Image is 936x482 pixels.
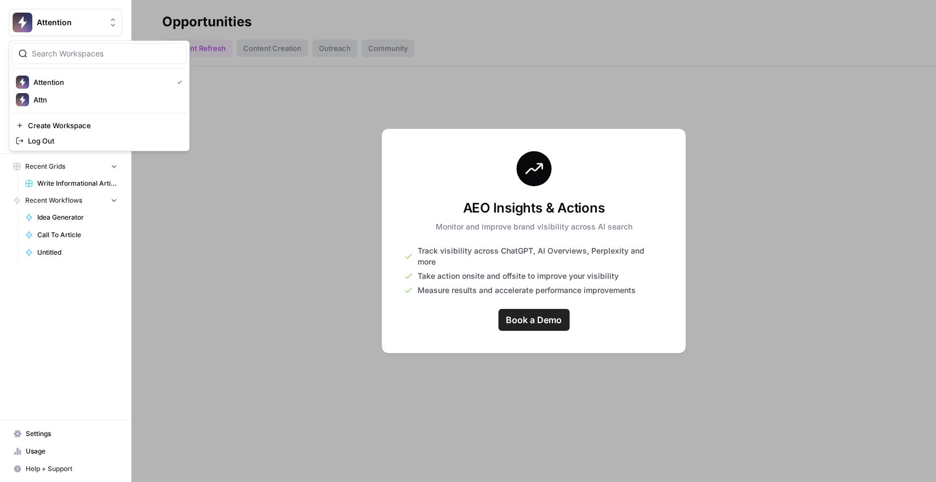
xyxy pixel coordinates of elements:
[9,158,122,175] button: Recent Grids
[9,9,122,36] button: Workspace: Attention
[9,192,122,209] button: Recent Workflows
[33,77,168,88] span: Attention
[9,425,122,443] a: Settings
[418,285,636,296] span: Measure results and accelerate performance improvements
[26,429,117,439] span: Settings
[12,133,187,148] a: Log Out
[436,221,632,232] p: Monitor and improve brand visibility across AI search
[28,135,178,146] span: Log Out
[418,245,664,267] span: Track visibility across ChatGPT, AI Overviews, Perplexity and more
[16,76,29,89] img: Attention Logo
[33,94,178,105] span: Attn
[28,120,178,131] span: Create Workspace
[9,41,190,151] div: Workspace: Attention
[37,248,117,257] span: Untitled
[32,48,180,59] input: Search Workspaces
[13,13,32,32] img: Attention Logo
[12,118,187,133] a: Create Workspace
[9,460,122,478] button: Help + Support
[436,199,632,217] h3: AEO Insights & Actions
[498,309,569,331] a: Book a Demo
[26,446,117,456] span: Usage
[37,230,117,240] span: Call To Article
[20,209,122,226] a: Idea Generator
[20,175,122,192] a: Write Informational Articles
[37,213,117,222] span: Idea Generator
[418,271,619,282] span: Take action onsite and offsite to improve your visibility
[25,162,65,171] span: Recent Grids
[16,93,29,106] img: Attn Logo
[20,244,122,261] a: Untitled
[37,179,117,188] span: Write Informational Articles
[25,196,82,205] span: Recent Workflows
[20,226,122,244] a: Call To Article
[506,313,562,326] span: Book a Demo
[9,443,122,460] a: Usage
[37,17,103,28] span: Attention
[26,464,117,474] span: Help + Support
